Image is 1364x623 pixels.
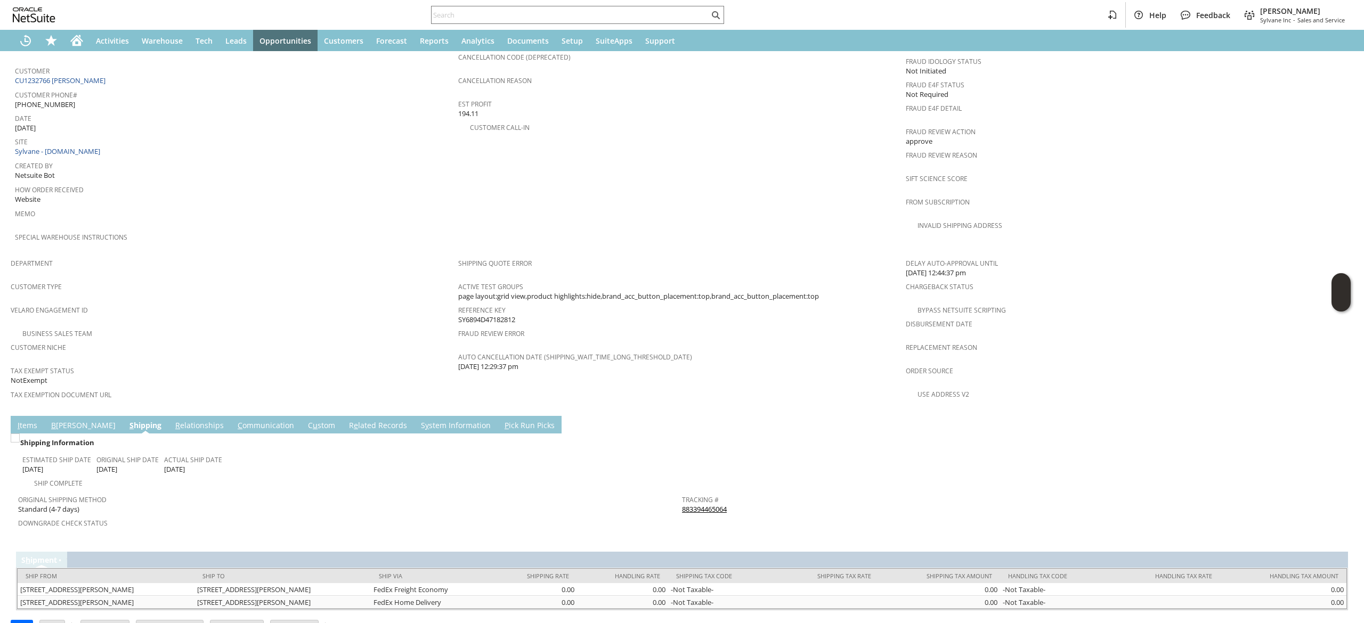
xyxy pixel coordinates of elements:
span: Setup [562,36,583,46]
span: Forecast [376,36,407,46]
a: Cancellation Code (deprecated) [458,53,571,62]
span: P [505,420,509,430]
span: [DATE] [96,464,117,474]
a: Cancellation Reason [458,76,532,85]
span: [DATE] 12:44:37 pm [906,268,966,278]
a: Shipping Quote Error [458,259,532,268]
a: Customer [15,67,50,76]
div: Shipping Tax Code [676,572,767,580]
td: 0.00 [1220,583,1346,596]
a: Business Sales Team [22,329,92,338]
svg: Home [70,34,83,47]
td: 0.00 [490,596,577,609]
span: [DATE] 12:29:37 pm [458,362,518,372]
span: [DATE] [22,464,43,474]
a: SuiteApps [589,30,639,51]
td: 0.00 [490,583,577,596]
img: Unchecked [11,433,20,442]
a: CU1232766 [PERSON_NAME] [15,76,108,85]
a: Use Address V2 [918,390,969,399]
a: Replacement reason [906,343,977,352]
span: [PHONE_NUMBER] [15,100,75,110]
svg: Search [709,9,722,21]
a: Reference Key [458,306,506,315]
a: Tech [189,30,219,51]
span: SuiteApps [596,36,632,46]
a: Customers [318,30,370,51]
a: Est Profit [458,100,492,109]
td: 0.00 [879,596,1001,609]
a: Fraud E4F Detail [906,104,962,113]
a: Disbursement Date [906,319,972,329]
td: 0.00 [577,583,668,596]
a: Sylvane - [DOMAIN_NAME] [15,146,103,156]
td: -Not Taxable- [1000,596,1112,609]
div: Handling Tax Rate [1120,572,1213,580]
span: e [354,420,358,430]
div: Shortcuts [38,30,64,51]
a: Fraud Idology Status [906,57,981,66]
span: Activities [96,36,129,46]
span: Warehouse [142,36,183,46]
a: Leads [219,30,253,51]
span: page layout:grid view,product highlights:hide,brand_acc_button_placement:top,brand_acc_button_pla... [458,291,819,301]
a: Unrolled view on [1334,418,1347,431]
a: Sift Science Score [906,174,968,183]
span: [DATE] [164,464,185,474]
span: Sylvane Inc [1260,16,1291,24]
a: Tracking # [682,495,719,504]
span: Opportunities [259,36,311,46]
a: Pick Run Picks [502,420,557,432]
td: 0.00 [577,596,668,609]
a: Warehouse [135,30,189,51]
span: 194.11 [458,109,478,119]
span: u [313,420,318,430]
span: I [18,420,20,430]
a: B[PERSON_NAME] [48,420,118,432]
span: approve [906,136,932,146]
a: Opportunities [253,30,318,51]
a: Home [64,30,90,51]
a: From Subscription [906,198,970,207]
td: [STREET_ADDRESS][PERSON_NAME] [194,583,371,596]
span: Documents [507,36,549,46]
a: Downgrade Check Status [18,519,108,528]
div: Ship To [202,572,363,580]
td: 0.00 [879,583,1001,596]
a: Relationships [173,420,226,432]
a: Custom [305,420,338,432]
span: - [1293,16,1295,24]
span: Support [645,36,675,46]
span: [DATE] [15,123,36,133]
a: Created By [15,161,53,170]
a: Customer Type [11,282,62,291]
div: Handling Tax Code [1008,572,1104,580]
a: Ship Complete [34,479,83,488]
a: Activities [90,30,135,51]
td: [STREET_ADDRESS][PERSON_NAME] [194,596,371,609]
a: Items [15,420,40,432]
span: C [238,420,242,430]
td: -Not Taxable- [668,596,775,609]
span: Website [15,194,40,204]
span: NotExempt [11,375,47,386]
a: Fraud Review Action [906,127,976,136]
a: Invalid Shipping Address [918,221,1002,230]
td: [STREET_ADDRESS][PERSON_NAME] [18,596,194,609]
td: -Not Taxable- [668,583,775,596]
a: Fraud Review Reason [906,151,977,160]
a: Auto Cancellation Date (shipping_wait_time_long_threshold_date) [458,353,692,362]
a: Related Records [346,420,410,432]
span: Not Required [906,89,948,100]
svg: Shortcuts [45,34,58,47]
a: Documents [501,30,555,51]
a: Site [15,137,28,146]
div: Ship Via [379,572,482,580]
a: Fraud Review Error [458,329,524,338]
a: System Information [418,420,493,432]
a: Department [11,259,53,268]
span: S [129,420,134,430]
a: Recent Records [13,30,38,51]
span: Analytics [461,36,494,46]
a: Setup [555,30,589,51]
